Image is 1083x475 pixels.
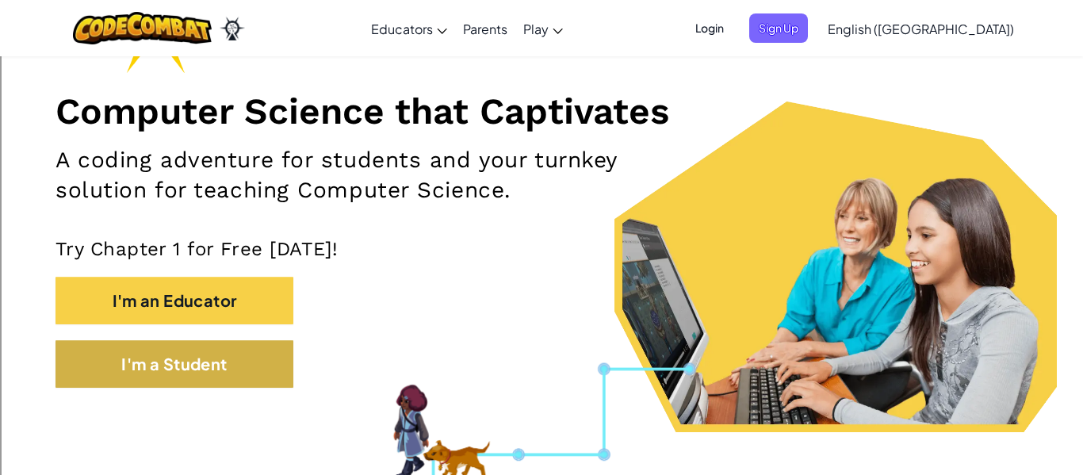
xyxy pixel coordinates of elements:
div: Delete [6,49,1077,63]
button: I'm an Educator [55,277,293,324]
div: Sign out [6,78,1077,92]
div: Sort New > Old [6,21,1077,35]
div: Rename [6,92,1077,106]
img: Ozaria [220,17,245,40]
button: Login [686,13,733,43]
a: Parents [455,7,515,50]
div: Move To ... [6,35,1077,49]
span: Play [523,21,549,37]
button: Sign Up [749,13,808,43]
div: Options [6,63,1077,78]
a: Educators [363,7,455,50]
span: Educators [371,21,433,37]
span: English ([GEOGRAPHIC_DATA]) [828,21,1014,37]
h2: A coding adventure for students and your turnkey solution for teaching Computer Science. [55,145,706,205]
div: Sort A > Z [6,6,1077,21]
div: Move To ... [6,106,1077,121]
p: Try Chapter 1 for Free [DATE]! [55,237,1028,261]
a: English ([GEOGRAPHIC_DATA]) [820,7,1022,50]
img: CodeCombat logo [73,12,212,44]
h1: Computer Science that Captivates [55,89,1028,133]
button: I'm a Student [55,340,293,388]
a: Play [515,7,571,50]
